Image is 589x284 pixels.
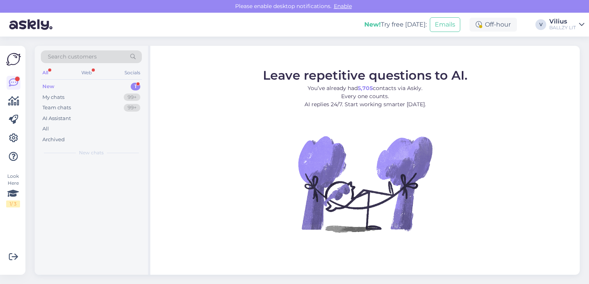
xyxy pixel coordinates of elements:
[535,19,546,30] div: V
[263,84,468,108] p: You’ve already had contacts via Askly. Every one counts. AI replies 24/7. Start working smarter [...
[124,94,140,101] div: 99+
[470,18,517,32] div: Off-hour
[549,25,576,31] div: BALLZY LIT
[364,21,381,28] b: New!
[549,18,576,25] div: Vilius
[6,200,20,207] div: 1 / 3
[42,136,65,144] div: Archived
[42,83,54,90] div: New
[124,104,140,112] div: 99+
[549,18,584,31] a: ViliusBALLZY LIT
[332,3,354,10] span: Enable
[430,17,460,32] button: Emails
[6,173,20,207] div: Look Here
[42,115,71,122] div: AI Assistant
[296,114,434,253] img: No Chat active
[358,84,373,91] b: 5,705
[42,125,49,133] div: All
[41,68,50,78] div: All
[263,67,468,82] span: Leave repetitive questions to AI.
[364,20,427,29] div: Try free [DATE]:
[123,68,142,78] div: Socials
[42,94,64,101] div: My chats
[79,149,104,156] span: New chats
[131,83,140,90] div: 1
[6,52,21,67] img: Askly Logo
[80,68,93,78] div: Web
[42,104,71,112] div: Team chats
[48,53,97,61] span: Search customers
